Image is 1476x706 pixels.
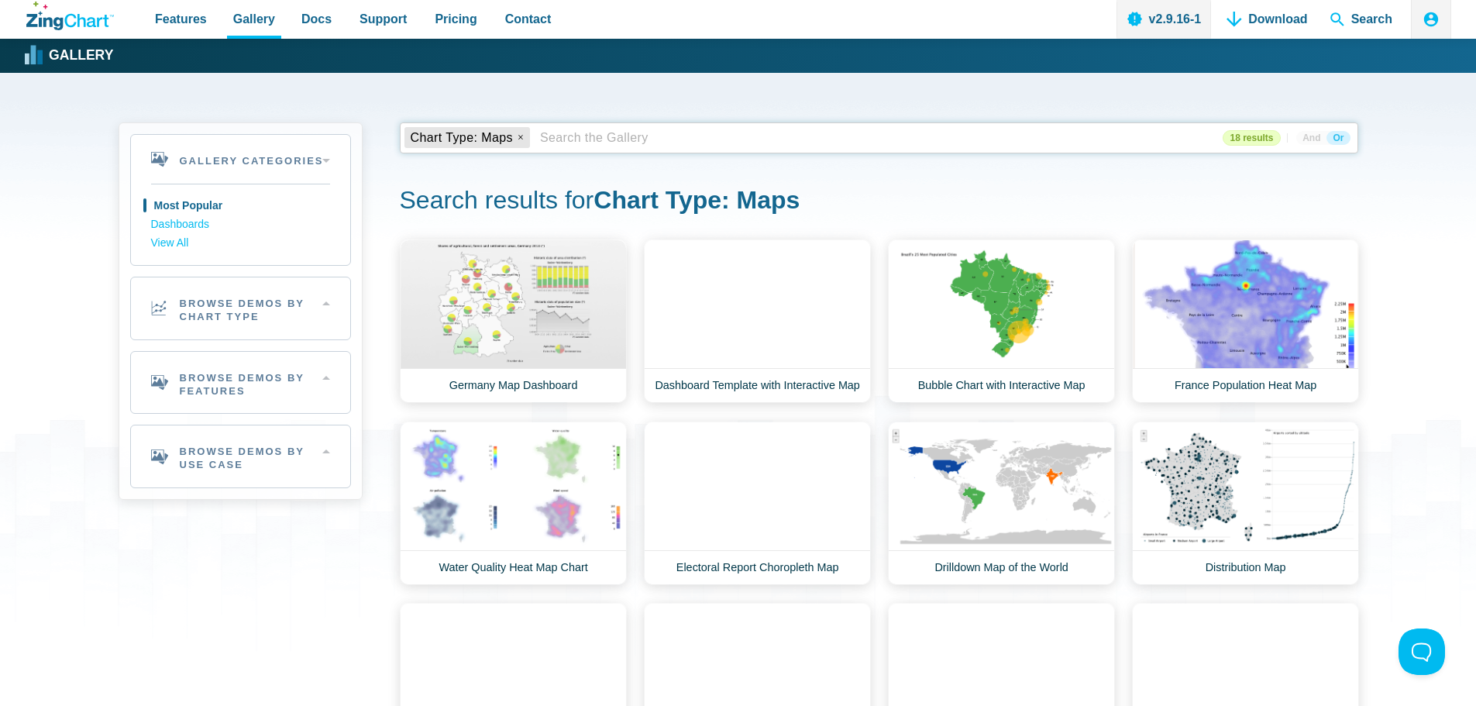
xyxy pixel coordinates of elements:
span: Pricing [435,9,477,29]
tag: Chart Type: Maps [404,127,530,148]
span: Features [155,9,207,29]
span: Gallery [233,9,275,29]
strong: Gallery [49,49,113,63]
h2: Browse Demos By Use Case [131,425,350,487]
a: View All [151,234,330,253]
span: Contact [505,9,552,29]
a: Dashboards [151,215,330,234]
h2: Browse Demos By Chart Type [131,277,350,339]
strong: Chart Type: Maps [593,186,800,214]
h2: Browse Demos By Features [131,352,350,414]
span: Or [1326,131,1350,145]
a: Bubble Chart with Interactive Map [888,239,1115,403]
a: Distribution Map [1132,422,1359,585]
a: Drilldown Map of the World [888,422,1115,585]
h1: Search results for [400,184,1358,219]
span: Chart Type: Maps [411,131,513,145]
span: Support [360,9,407,29]
a: Most Popular [151,197,330,215]
span: Docs [301,9,332,29]
a: Germany Map Dashboard [400,239,627,403]
span: And [1296,131,1326,145]
iframe: Toggle Customer Support [1399,629,1445,675]
a: ZingChart Logo. Click to return to the homepage [26,2,114,30]
a: Electoral Report Choropleth Map [644,422,871,585]
x: remove tag [515,133,526,143]
a: France Population Heat Map [1132,239,1359,403]
a: Water Quality Heat Map Chart [400,422,627,585]
h2: Gallery Categories [131,135,350,184]
a: Gallery [26,44,113,67]
a: Dashboard Template with Interactive Map [644,239,871,403]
